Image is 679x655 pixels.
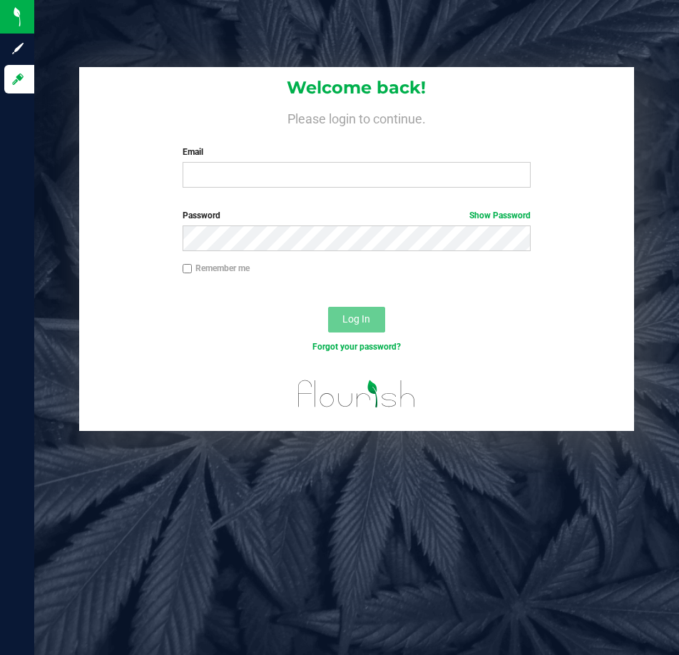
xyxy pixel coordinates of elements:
span: Log In [342,313,370,325]
label: Email [183,146,531,158]
h1: Welcome back! [79,78,634,97]
h4: Please login to continue. [79,108,634,126]
img: flourish_logo.svg [287,368,427,420]
input: Remember me [183,264,193,274]
inline-svg: Log in [11,72,25,86]
span: Password [183,210,220,220]
a: Show Password [469,210,531,220]
a: Forgot your password? [312,342,401,352]
label: Remember me [183,262,250,275]
button: Log In [328,307,385,332]
inline-svg: Sign up [11,41,25,56]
